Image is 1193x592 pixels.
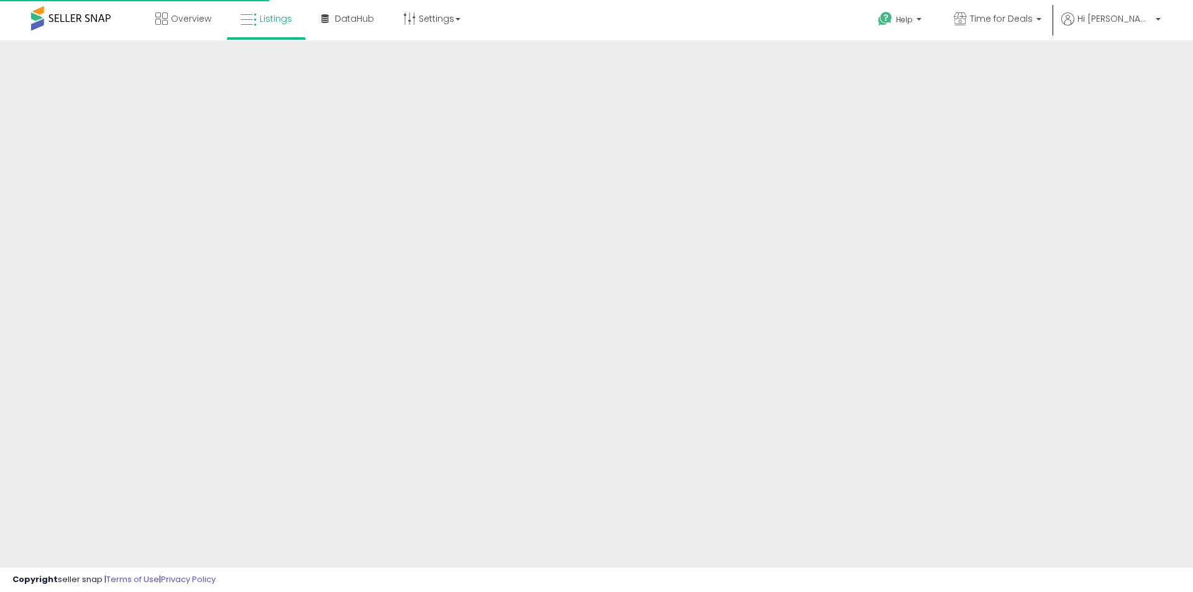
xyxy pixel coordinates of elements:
[970,12,1033,25] span: Time for Deals
[868,2,934,40] a: Help
[260,12,292,25] span: Listings
[877,11,893,27] i: Get Help
[1077,12,1152,25] span: Hi [PERSON_NAME]
[896,14,913,25] span: Help
[171,12,211,25] span: Overview
[335,12,374,25] span: DataHub
[1061,12,1161,40] a: Hi [PERSON_NAME]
